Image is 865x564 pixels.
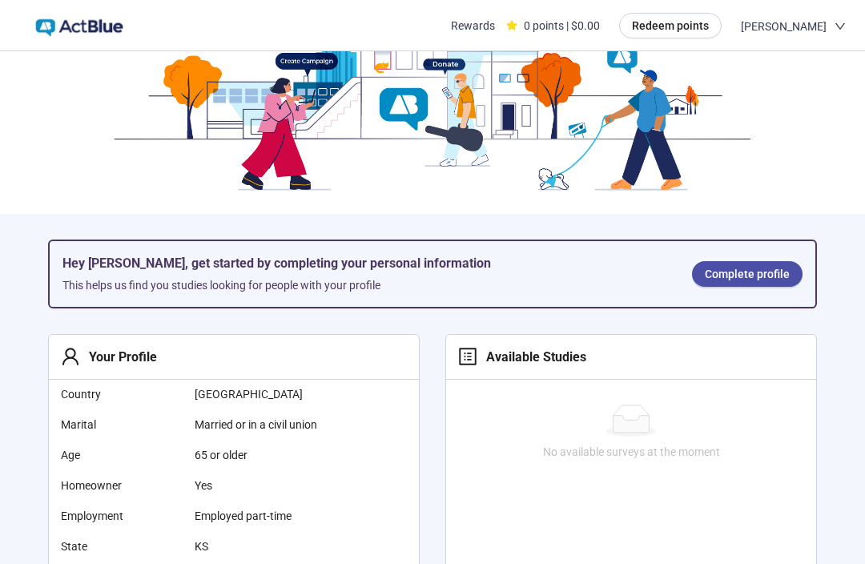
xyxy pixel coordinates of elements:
[61,385,182,403] span: Country
[741,1,827,52] span: [PERSON_NAME]
[61,477,182,494] span: Homeowner
[195,477,355,494] span: Yes
[195,416,355,433] span: Married or in a civil union
[835,21,846,32] span: down
[632,17,709,34] span: Redeem points
[453,443,810,461] div: No available surveys at the moment
[195,538,355,555] span: KS
[61,416,182,433] span: Marital
[692,261,803,287] a: Complete profile
[61,507,182,525] span: Employment
[477,347,586,367] div: Available Studies
[61,538,182,555] span: State
[195,446,355,464] span: 65 or older
[619,13,722,38] button: Redeem points
[705,265,790,283] span: Complete profile
[195,507,355,525] span: Employed part-time
[195,385,355,403] span: [GEOGRAPHIC_DATA]
[80,347,157,367] div: Your Profile
[458,347,477,366] span: profile
[62,276,666,294] div: This helps us find you studies looking for people with your profile
[61,347,80,366] span: user
[506,20,517,31] span: star
[61,446,182,464] span: Age
[62,254,666,273] h5: Hey [PERSON_NAME], get started by completing your personal information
